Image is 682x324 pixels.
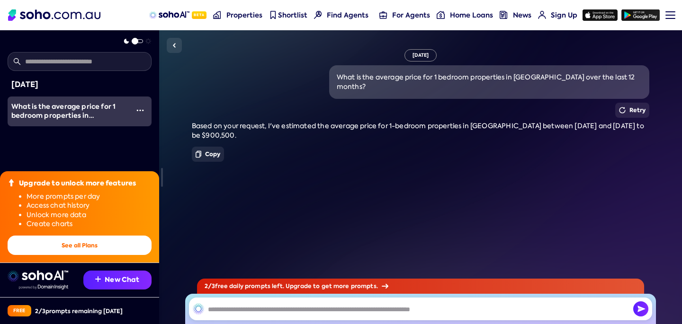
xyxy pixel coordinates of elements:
[619,107,626,114] img: Retry icon
[500,11,508,19] img: news-nav icon
[633,301,648,316] button: Send
[633,301,648,316] img: Send icon
[8,9,100,21] img: Soho Logo
[27,201,152,210] li: Access chat history
[450,10,493,20] span: Home Loans
[193,303,204,315] img: SohoAI logo black
[192,11,206,19] span: Beta
[83,271,152,289] button: New Chat
[11,102,129,121] div: What is the average price for 1 bedroom properties in Avalon Beach over the last 12 months?
[382,284,388,289] img: Arrow icon
[11,102,116,139] span: What is the average price for 1 bedroom properties in [GEOGRAPHIC_DATA] over the last 12 months?
[8,96,129,126] a: What is the average price for 1 bedroom properties in [GEOGRAPHIC_DATA] over the last 12 months?
[583,9,618,21] img: app-store icon
[213,11,221,19] img: properties-nav icon
[196,150,201,158] img: Copy icon
[337,73,642,91] div: What is the average price for 1 bedroom properties in [GEOGRAPHIC_DATA] over the last 12 months?
[8,305,31,316] div: Free
[8,271,68,282] img: sohoai logo
[379,11,387,19] img: for-agents-nav icon
[269,11,277,19] img: shortlist-nav icon
[551,10,577,20] span: Sign Up
[404,49,437,61] div: [DATE]
[11,79,148,91] div: [DATE]
[136,106,144,114] img: More icon
[615,103,650,118] button: Retry
[314,11,322,19] img: Find agents icon
[327,10,368,20] span: Find Agents
[538,11,546,19] img: for-agents-nav icon
[8,236,152,255] button: See all Plans
[278,10,307,20] span: Shortlist
[19,285,68,289] img: Data provided by Domain Insight
[192,122,644,140] span: Based on your request, I've estimated the average price for 1-bedroom properties in [GEOGRAPHIC_D...
[27,192,152,201] li: More prompts per day
[95,276,101,282] img: Recommendation icon
[149,11,189,19] img: sohoAI logo
[392,10,430,20] span: For Agents
[35,307,123,315] div: 2 / 3 prompts remaining [DATE]
[197,279,644,294] div: 2 / 3 free daily prompts left. Upgrade to get more prompts.
[192,147,224,162] button: Copy
[8,179,15,186] img: Upgrade icon
[513,10,531,20] span: News
[169,40,180,51] img: Sidebar toggle icon
[226,10,262,20] span: Properties
[19,179,136,188] div: Upgrade to unlock more features
[437,11,445,19] img: for-agents-nav icon
[621,9,660,21] img: google-play icon
[27,210,152,220] li: Unlock more data
[27,219,152,229] li: Create charts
